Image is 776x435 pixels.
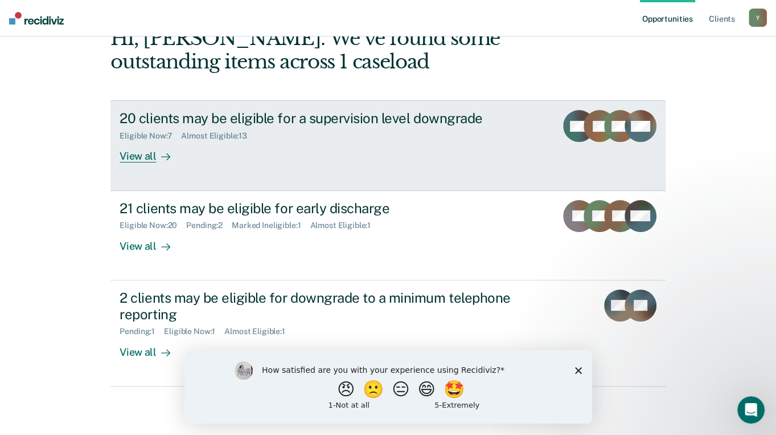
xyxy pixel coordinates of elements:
[120,327,164,336] div: Pending : 1
[120,200,519,217] div: 21 clients may be eligible for early discharge
[749,9,767,27] button: Y
[110,191,665,280] a: 21 clients may be eligible for early dischargeEligible Now:20Pending:2Marked Ineligible:1Almost E...
[164,327,224,336] div: Eligible Now : 1
[110,100,665,190] a: 20 clients may be eligible for a supervision level downgradeEligible Now:7Almost Eligible:13View all
[232,221,310,230] div: Marked Ineligible : 1
[224,327,294,336] div: Almost Eligible : 1
[120,290,519,323] div: 2 clients may be eligible for downgrade to a minimum telephone reporting
[120,221,186,230] div: Eligible Now : 20
[737,396,765,424] iframe: Intercom live chat
[120,110,519,127] div: 20 clients may be eligible for a supervision level downgrade
[120,336,183,359] div: View all
[120,141,183,163] div: View all
[110,27,554,74] div: Hi, [PERSON_NAME]. We’ve found some outstanding items across 1 caseload
[120,230,183,253] div: View all
[184,350,592,424] iframe: Survey by Kim from Recidiviz
[181,131,256,141] div: Almost Eligible : 13
[9,12,64,25] img: Recidiviz
[186,221,232,230] div: Pending : 2
[310,221,380,230] div: Almost Eligible : 1
[120,131,181,141] div: Eligible Now : 7
[110,280,665,387] a: 2 clients may be eligible for downgrade to a minimum telephone reportingPending:1Eligible Now:1Al...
